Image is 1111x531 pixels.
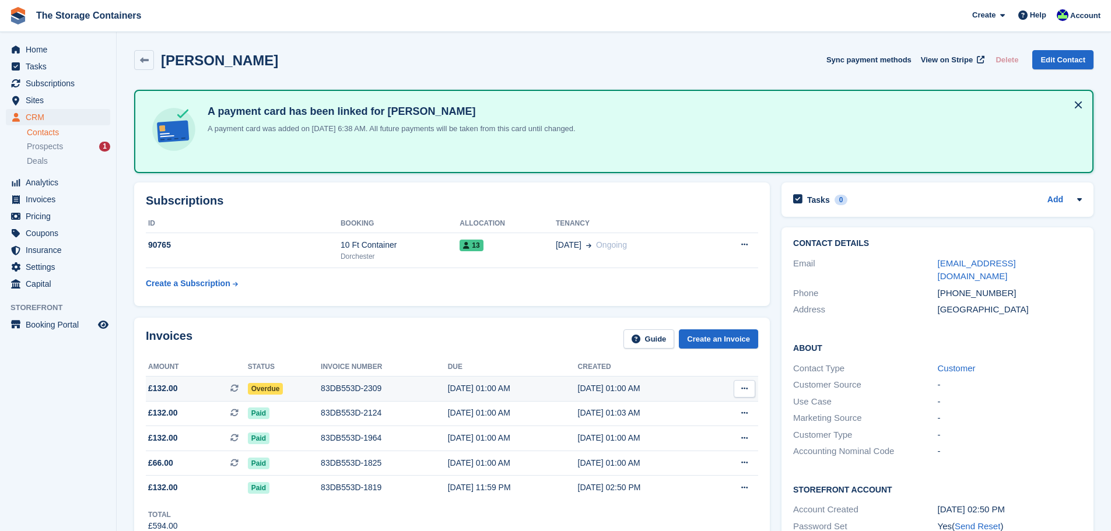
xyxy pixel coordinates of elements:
div: - [938,412,1082,425]
span: Account [1070,10,1101,22]
h2: Subscriptions [146,194,758,208]
h2: Invoices [146,329,192,349]
button: Sync payment methods [826,50,912,69]
th: Invoice number [321,358,448,377]
div: - [938,445,1082,458]
span: View on Stripe [921,54,973,66]
h2: Contact Details [793,239,1082,248]
img: card-linked-ebf98d0992dc2aeb22e95c0e3c79077019eb2392cfd83c6a337811c24bc77127.svg [149,105,198,154]
div: 83DB553D-1964 [321,432,448,444]
span: Paid [248,458,269,469]
a: Guide [623,329,675,349]
a: Send Reset [955,521,1000,531]
div: [DATE] 02:50 PM [938,503,1082,516]
div: [GEOGRAPHIC_DATA] [938,303,1082,317]
span: Pricing [26,208,96,224]
a: Add [1047,194,1063,207]
span: CRM [26,109,96,125]
span: £132.00 [148,432,178,444]
th: Allocation [460,214,556,233]
div: Total [148,509,178,520]
a: Preview store [96,318,110,332]
a: menu [6,317,110,333]
p: A payment card was added on [DATE] 6:38 AM. All future payments will be taken from this card unti... [203,123,576,135]
div: Email [793,257,937,283]
span: ( ) [952,521,1003,531]
span: Paid [248,482,269,494]
img: Stacy Williams [1057,9,1068,21]
div: Use Case [793,395,937,409]
span: Subscriptions [26,75,96,92]
div: Customer Type [793,428,937,442]
a: menu [6,225,110,241]
a: menu [6,174,110,191]
a: menu [6,58,110,75]
a: Create a Subscription [146,273,238,294]
span: Create [972,9,996,21]
a: menu [6,276,110,292]
span: £132.00 [148,382,178,395]
a: Edit Contact [1032,50,1094,69]
div: Address [793,303,937,317]
div: 83DB553D-1825 [321,457,448,469]
span: Paid [248,432,269,444]
h2: About [793,342,1082,353]
div: 83DB553D-2124 [321,407,448,419]
span: Booking Portal [26,317,96,333]
button: Delete [991,50,1023,69]
h4: A payment card has been linked for [PERSON_NAME] [203,105,576,118]
a: menu [6,242,110,258]
div: - [938,395,1082,409]
div: [DATE] 11:59 PM [448,481,578,494]
a: menu [6,191,110,208]
a: View on Stripe [916,50,987,69]
a: menu [6,208,110,224]
span: Paid [248,407,269,419]
a: menu [6,41,110,58]
div: [DATE] 02:50 PM [578,481,708,494]
span: Capital [26,276,96,292]
a: menu [6,259,110,275]
h2: Tasks [807,195,830,205]
a: Prospects 1 [27,140,110,153]
div: [DATE] 01:00 AM [448,382,578,395]
span: [DATE] [556,239,581,251]
div: 0 [835,195,848,205]
a: Customer [938,363,976,373]
h2: [PERSON_NAME] [161,52,278,68]
div: [PHONE_NUMBER] [938,287,1082,300]
span: Help [1030,9,1046,21]
a: Deals [27,155,110,167]
span: Analytics [26,174,96,191]
a: The Storage Containers [31,6,146,25]
a: menu [6,75,110,92]
span: £132.00 [148,407,178,419]
div: - [938,378,1082,392]
div: Create a Subscription [146,277,230,290]
div: [DATE] 01:03 AM [578,407,708,419]
div: Dorchester [341,251,460,262]
div: [DATE] 01:00 AM [578,432,708,444]
div: 83DB553D-2309 [321,382,448,395]
span: Home [26,41,96,58]
div: 90765 [146,239,341,251]
th: ID [146,214,341,233]
div: Marketing Source [793,412,937,425]
a: menu [6,92,110,108]
div: Customer Source [793,378,937,392]
span: £132.00 [148,481,178,494]
div: 83DB553D-1819 [321,481,448,494]
span: Tasks [26,58,96,75]
span: Coupons [26,225,96,241]
span: Storefront [10,302,116,314]
th: Due [448,358,578,377]
span: 13 [460,240,483,251]
div: [DATE] 01:00 AM [578,457,708,469]
div: Accounting Nominal Code [793,445,937,458]
div: Phone [793,287,937,300]
span: Invoices [26,191,96,208]
span: Sites [26,92,96,108]
a: [EMAIL_ADDRESS][DOMAIN_NAME] [938,258,1016,282]
span: Deals [27,156,48,167]
a: menu [6,109,110,125]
